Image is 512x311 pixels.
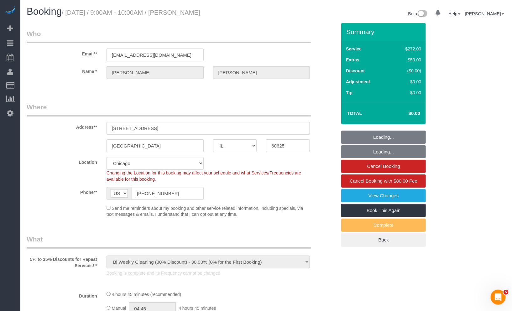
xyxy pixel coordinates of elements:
[27,6,62,17] span: Booking
[341,174,426,188] a: Cancel Booking with $80.00 Fee
[346,90,353,96] label: Tip
[504,290,509,295] span: 5
[465,11,504,16] a: [PERSON_NAME]
[27,29,311,43] legend: Who
[4,6,16,15] img: Automaid Logo
[341,233,426,246] a: Back
[107,205,303,217] span: Send me reminders about my booking and other service related information, including specials, via...
[408,11,428,16] a: Beta
[491,290,506,305] iframe: Intercom live chat
[390,111,420,116] h4: $0.00
[392,57,421,63] div: $50.00
[22,157,102,165] label: Location
[22,254,102,269] label: 5% to 35% Discounts for Repeat Services! *
[341,160,426,173] a: Cancel Booking
[346,46,362,52] label: Service
[341,189,426,202] a: View Changes
[347,111,362,116] strong: Total
[107,66,204,79] input: First Name**
[392,90,421,96] div: $0.00
[107,170,301,182] span: Changing the Location for this booking may affect your schedule and what Services/Frequencies are...
[112,306,126,311] span: Manual
[350,178,417,184] span: Cancel Booking with $80.00 Fee
[417,10,427,18] img: New interface
[346,79,370,85] label: Adjustment
[392,68,421,74] div: ($0.00)
[392,79,421,85] div: $0.00
[107,270,310,276] p: Booking is complete and its Frequency cannot be changed
[27,235,311,249] legend: What
[213,66,310,79] input: Last Name*
[266,139,310,152] input: Zip Code**
[392,46,421,52] div: $272.00
[346,28,423,35] h3: Summary
[341,204,426,217] a: Book This Again
[22,66,102,75] label: Name *
[112,292,181,297] span: 4 hours 45 minutes (recommended)
[22,291,102,299] label: Duration
[179,306,216,311] span: 4 hours 45 minutes
[448,11,461,16] a: Help
[27,102,311,117] legend: Where
[346,68,365,74] label: Discount
[346,57,359,63] label: Extras
[62,9,200,16] small: / [DATE] / 9:00AM - 10:00AM / [PERSON_NAME]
